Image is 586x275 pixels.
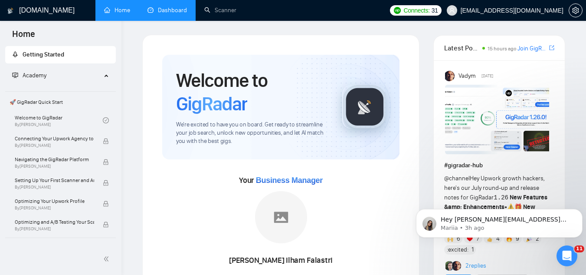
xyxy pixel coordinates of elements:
span: Home [5,28,42,46]
span: Hey Upwork growth hackers, here's our July round-up and release notes for GigRadar • is your prof... [444,175,547,230]
a: searchScanner [204,7,236,14]
span: Connecting Your Upwork Agency to GigRadar [15,134,94,143]
span: rocket [12,51,18,57]
span: Vadym [458,71,476,81]
a: homeHome [104,7,130,14]
span: lock [103,201,109,207]
span: 👑 Agency Success with GigRadar [6,240,115,257]
div: [PERSON_NAME] Ilham Falastri [216,253,345,268]
a: Join GigRadar Slack Community [517,44,547,53]
span: lock [103,222,109,228]
img: Vadym [445,71,455,81]
span: Connects: [403,6,429,15]
span: user [449,7,455,13]
span: Optimizing and A/B Testing Your Scanner for Better Results [15,218,94,226]
span: 31 [432,6,438,15]
span: 🚀 GigRadar Quick Start [6,93,115,111]
h1: # gigradar-hub [444,161,554,170]
span: [DATE] [481,72,493,80]
span: 15 hours ago [488,46,517,52]
span: double-left [103,255,112,263]
span: Optimizing Your Upwork Profile [15,197,94,205]
span: We're excited to have you on board. Get ready to streamline your job search, unlock new opportuni... [176,121,328,146]
a: 2replies [465,262,486,270]
iframe: Intercom notifications message [412,191,586,252]
span: Navigating the GigRadar Platform [15,155,94,164]
img: placeholder.png [255,191,307,243]
li: Getting Started [5,46,116,63]
span: Latest Posts from the GigRadar Community [444,43,480,53]
span: export [549,44,554,51]
a: dashboardDashboard [147,7,187,14]
iframe: Intercom live chat [557,245,577,266]
span: Getting Started [23,51,64,58]
span: @channel [444,175,470,182]
span: Your [239,176,323,185]
button: setting [569,3,583,17]
span: setting [569,7,582,14]
h1: Welcome to [176,69,328,116]
span: 11 [574,245,584,252]
img: upwork-logo.png [394,7,401,14]
span: Setting Up Your First Scanner and Auto-Bidder [15,176,94,185]
span: check-circle [103,117,109,123]
span: Academy [23,72,46,79]
span: fund-projection-screen [12,72,18,78]
img: Alex B [445,261,455,271]
span: By [PERSON_NAME] [15,164,94,169]
img: logo [7,4,13,18]
a: setting [569,7,583,14]
img: F09AC4U7ATU-image.png [445,85,549,154]
span: By [PERSON_NAME] [15,205,94,211]
span: GigRadar [176,92,247,116]
span: lock [103,180,109,186]
span: lock [103,138,109,144]
span: By [PERSON_NAME] [15,185,94,190]
span: lock [103,159,109,165]
span: By [PERSON_NAME] [15,226,94,232]
a: Welcome to GigRadarBy[PERSON_NAME] [15,111,103,130]
span: Business Manager [256,176,323,185]
img: gigradar-logo.png [343,85,386,129]
a: export [549,44,554,52]
span: By [PERSON_NAME] [15,143,94,148]
span: Academy [12,72,46,79]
